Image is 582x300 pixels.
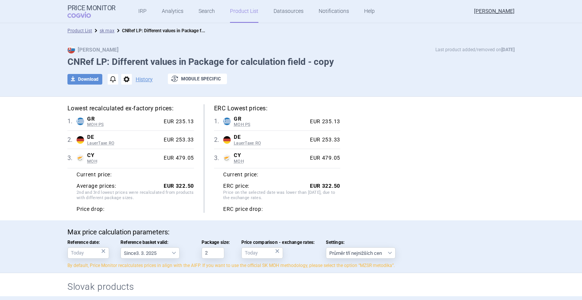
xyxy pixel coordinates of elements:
[114,27,205,35] li: CNRef LP: Different values in Package for calculation field - copy
[202,240,230,245] span: Package size:
[87,152,161,159] span: CY
[120,240,190,245] span: Reference basket valid:
[223,171,258,177] strong: Current price:
[214,117,223,126] span: 1 .
[307,118,340,125] div: EUR 235.13
[223,118,231,125] img: Greece
[87,141,161,146] span: LauerTaxe RO
[223,206,263,213] strong: ERC price drop:
[234,141,307,146] span: LauerTaxe RO
[214,154,223,163] span: 3 .
[67,247,109,259] input: Reference date:×
[214,135,223,145] span: 2 .
[67,240,109,245] span: Reference date:
[307,155,340,162] div: EUR 479.05
[87,134,161,141] span: DE
[161,155,194,162] div: EUR 479.05
[77,136,84,144] img: Germany
[92,27,114,35] li: sk max
[77,190,194,202] span: 2nd and 3rd lowest prices were recalculated from products with different package sizes.
[67,104,194,113] h5: Lowest recalculated ex-factory prices:
[67,281,515,293] h2: Slovak products
[136,77,153,82] button: History
[275,247,280,255] div: ×
[326,247,396,259] select: Settings:
[67,262,515,269] p: By default, Price Monitor recalculates prices in align with the AIFP. If you want to use the offi...
[77,154,84,162] img: Cyprus
[223,154,231,162] img: Cyprus
[223,136,231,144] img: Germany
[67,28,92,33] a: Product List
[87,159,161,164] span: MOH
[67,135,77,145] span: 2 .
[67,4,116,19] a: Price MonitorCOGVIO
[77,171,112,177] strong: Current price:
[67,46,75,53] img: SK
[241,240,315,245] span: Price comparison - exchange rates:
[67,4,116,12] strong: Price Monitor
[67,117,77,126] span: 1 .
[87,122,161,127] span: MOH PS
[77,118,84,125] img: Greece
[234,159,307,164] span: MOH
[326,240,396,245] span: Settings:
[100,28,114,33] a: sk max
[241,247,283,259] input: Price comparison - exchange rates:×
[67,12,102,18] span: COGVIO
[234,134,307,141] span: DE
[214,104,340,113] h5: ERC Lowest prices:
[435,46,515,53] p: Last product added/removed on
[77,206,105,213] strong: Price drop:
[67,228,515,236] p: Max price calculation parameters:
[234,122,307,127] span: MOH PS
[67,27,92,35] li: Product List
[77,183,116,190] strong: Average prices:
[234,152,307,159] span: CY
[87,116,161,123] span: GR
[120,247,180,259] select: Reference basket valid:
[67,47,119,53] strong: [PERSON_NAME]
[168,74,227,84] button: Module specific
[223,183,249,190] strong: ERC price:
[234,116,307,123] span: GR
[223,190,340,202] span: Price on the selected date was lower than [DATE], due to the exchange rates.
[501,47,515,52] strong: [DATE]
[122,27,252,34] strong: CNRef LP: Different values in Package for calculation field - copy
[310,183,340,189] strong: EUR 322.50
[67,57,515,68] h1: CNRef LP: Different values in Package for calculation field - copy
[307,137,340,143] div: EUR 253.33
[67,74,102,85] button: Download
[161,137,194,143] div: EUR 253.33
[202,247,224,259] input: Package size:
[101,247,106,255] div: ×
[161,118,194,125] div: EUR 235.13
[164,183,194,189] strong: EUR 322.50
[67,154,77,163] span: 3 .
